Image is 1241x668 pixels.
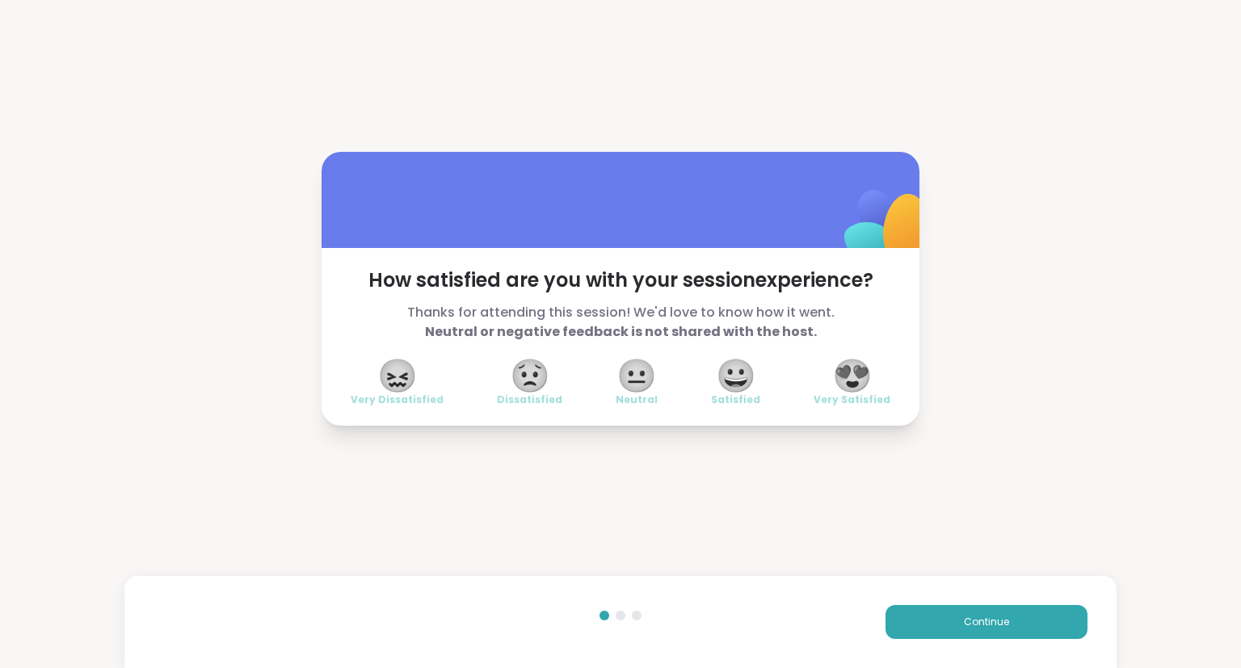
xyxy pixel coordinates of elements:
span: Continue [964,615,1009,629]
span: 😐 [616,361,657,390]
span: Thanks for attending this session! We'd love to know how it went. [351,303,890,342]
span: Very Dissatisfied [351,393,444,406]
button: Continue [886,605,1087,639]
span: Neutral [616,393,658,406]
span: 😟 [510,361,550,390]
span: 😀 [716,361,756,390]
span: 😍 [832,361,873,390]
span: 😖 [377,361,418,390]
span: Dissatisfied [497,393,562,406]
span: Satisfied [711,393,760,406]
span: Very Satisfied [814,393,890,406]
span: How satisfied are you with your session experience? [351,267,890,293]
img: ShareWell Logomark [806,148,967,309]
b: Neutral or negative feedback is not shared with the host. [425,322,817,341]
